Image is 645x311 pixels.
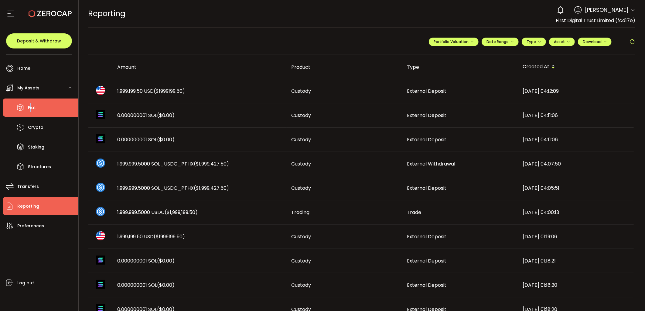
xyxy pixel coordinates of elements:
img: sol_portfolio.png [96,110,105,119]
span: ($0.00) [157,282,175,289]
span: 0.000000001 SOL [118,257,175,264]
span: External Withdrawal [407,160,456,167]
span: Date Range [486,39,514,44]
iframe: Chat Widget [615,282,645,311]
div: [DATE] 04:11:06 [518,112,634,119]
div: Amount [113,64,287,71]
div: Type [402,64,518,71]
span: Structures [28,162,51,171]
div: Product [287,64,402,71]
div: [DATE] 04:07:50 [518,160,634,167]
span: External Deposit [407,88,447,95]
img: sol_portfolio.png [96,134,105,143]
span: External Deposit [407,282,447,289]
span: Trade [407,209,421,216]
span: Custody [292,88,311,95]
span: 0.000000001 SOL [118,112,175,119]
span: My Assets [17,84,39,92]
span: 0.000000001 SOL [118,136,175,143]
button: Download [578,38,612,46]
span: ($0.00) [157,257,175,264]
span: ($1,999,199.50) [165,209,198,216]
img: usdc_portfolio.svg [96,207,105,216]
span: Reporting [88,8,126,19]
span: Transfers [17,182,39,191]
span: ($0.00) [157,136,175,143]
span: Custody [292,257,311,264]
button: Portfolio Valuation [429,38,479,46]
span: ($1,999,427.50) [194,160,229,167]
div: Created At [518,62,634,72]
span: ($1999199.50) [154,233,185,240]
div: [DATE] 01:18:21 [518,257,634,264]
span: Trading [292,209,310,216]
img: sol_usdc_pthx_portfolio.png [96,159,105,168]
span: Custody [292,160,311,167]
button: Date Range [482,38,519,46]
span: 0.000000001 SOL [118,282,175,289]
span: Fiat [28,103,36,112]
div: [DATE] 04:00:13 [518,209,634,216]
span: Staking [28,143,44,152]
span: External Deposit [407,112,447,119]
span: External Deposit [407,233,447,240]
div: [DATE] 04:05:51 [518,185,634,192]
img: usd_portfolio.svg [96,231,105,240]
span: [PERSON_NAME] [585,6,629,14]
div: [DATE] 04:11:06 [518,136,634,143]
span: External Deposit [407,136,447,143]
span: Custody [292,136,311,143]
div: [DATE] 04:12:09 [518,88,634,95]
span: 1,999,199.50 USD [118,88,185,95]
span: External Deposit [407,185,447,192]
span: First Digital Trust Limited (fcd17e) [556,17,635,24]
div: [DATE] 01:18:20 [518,282,634,289]
span: Reporting [17,202,39,211]
img: sol_portfolio.png [96,256,105,265]
span: 1,999,999.5000 SOL_USDC_PTHX [118,185,229,192]
span: Log out [17,279,34,287]
span: 1,999,999.5000 USDC [118,209,198,216]
span: Custody [292,233,311,240]
span: Type [527,39,541,44]
span: External Deposit [407,257,447,264]
span: ($1999199.50) [154,88,185,95]
button: Asset [549,38,575,46]
button: Deposit & Withdraw [6,33,72,48]
span: Portfolio Valuation [434,39,474,44]
div: [DATE] 01:19:06 [518,233,634,240]
span: 1,999,199.50 USD [118,233,185,240]
span: Custody [292,185,311,192]
span: ($0.00) [157,112,175,119]
span: Download [583,39,607,44]
span: Deposit & Withdraw [17,39,61,43]
img: sol_usdc_pthx_portfolio.png [96,183,105,192]
span: ($1,999,427.50) [194,185,229,192]
img: sol_portfolio.png [96,280,105,289]
span: Preferences [17,222,44,230]
button: Type [522,38,546,46]
img: usd_portfolio.svg [96,86,105,95]
span: Custody [292,282,311,289]
span: Custody [292,112,311,119]
span: 1,999,999.5000 SOL_USDC_PTHX [118,160,229,167]
span: Crypto [28,123,43,132]
span: Asset [554,39,565,44]
span: Home [17,64,30,73]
